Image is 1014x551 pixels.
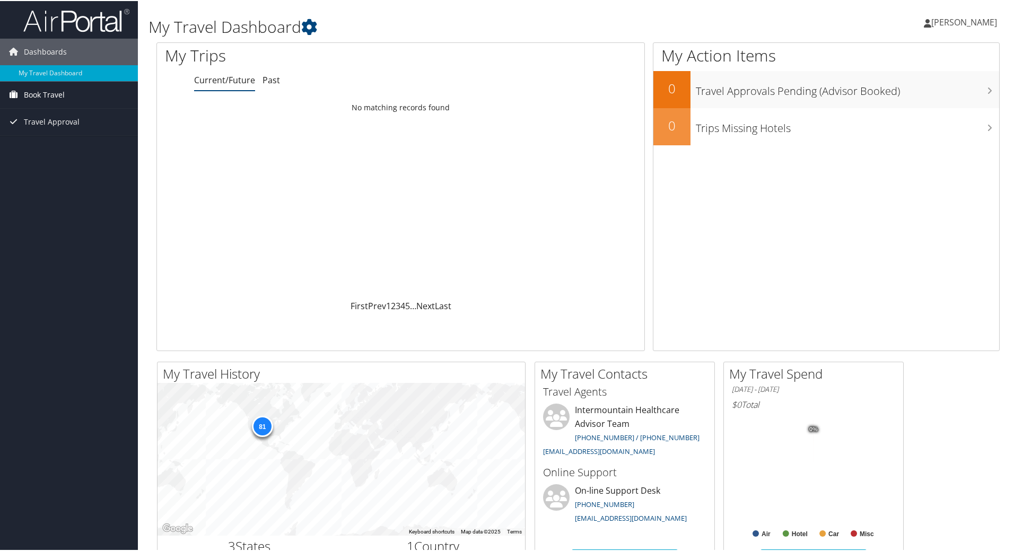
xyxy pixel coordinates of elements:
[575,512,687,522] a: [EMAIL_ADDRESS][DOMAIN_NAME]
[263,73,280,85] a: Past
[24,81,65,107] span: Book Travel
[729,364,903,382] h2: My Travel Spend
[732,398,741,409] span: $0
[148,15,721,37] h1: My Travel Dashboard
[931,15,997,27] span: [PERSON_NAME]
[696,115,999,135] h3: Trips Missing Hotels
[828,529,839,537] text: Car
[653,107,999,144] a: 0Trips Missing Hotels
[194,73,255,85] a: Current/Future
[163,364,525,382] h2: My Travel History
[653,70,999,107] a: 0Travel Approvals Pending (Advisor Booked)
[924,5,1008,37] a: [PERSON_NAME]
[653,116,690,134] h2: 0
[391,299,396,311] a: 2
[160,521,195,535] img: Google
[24,108,80,134] span: Travel Approval
[860,529,874,537] text: Misc
[538,403,712,459] li: Intermountain Healthcare Advisor Team
[409,527,454,535] button: Keyboard shortcuts
[461,528,501,533] span: Map data ©2025
[809,425,818,432] tspan: 0%
[23,7,129,32] img: airportal-logo.png
[386,299,391,311] a: 1
[157,97,644,116] td: No matching records found
[543,383,706,398] h3: Travel Agents
[762,529,771,537] text: Air
[732,383,895,393] h6: [DATE] - [DATE]
[653,43,999,66] h1: My Action Items
[400,299,405,311] a: 4
[251,415,273,436] div: 81
[351,299,368,311] a: First
[696,77,999,98] h3: Travel Approvals Pending (Advisor Booked)
[507,528,522,533] a: Terms (opens in new tab)
[435,299,451,311] a: Last
[575,498,634,508] a: [PHONE_NUMBER]
[368,299,386,311] a: Prev
[538,483,712,527] li: On-line Support Desk
[792,529,808,537] text: Hotel
[410,299,416,311] span: …
[540,364,714,382] h2: My Travel Contacts
[396,299,400,311] a: 3
[165,43,433,66] h1: My Trips
[653,78,690,97] h2: 0
[543,464,706,479] h3: Online Support
[543,445,655,455] a: [EMAIL_ADDRESS][DOMAIN_NAME]
[24,38,67,64] span: Dashboards
[732,398,895,409] h6: Total
[405,299,410,311] a: 5
[160,521,195,535] a: Open this area in Google Maps (opens a new window)
[575,432,700,441] a: [PHONE_NUMBER] / [PHONE_NUMBER]
[416,299,435,311] a: Next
